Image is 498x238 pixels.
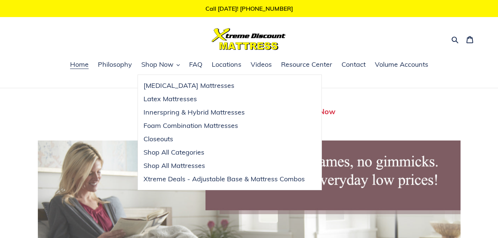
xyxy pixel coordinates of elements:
[138,132,310,146] a: Closeouts
[247,59,276,70] a: Videos
[138,92,310,106] a: Latex Mattresses
[138,172,310,186] a: Xtreme Deals - Adjustable Base & Mattress Combos
[138,59,184,70] button: Shop Now
[281,60,332,69] span: Resource Center
[342,60,366,69] span: Contact
[212,28,286,50] img: Xtreme Discount Mattress
[189,60,202,69] span: FAQ
[138,146,310,159] a: Shop All Categories
[94,59,136,70] a: Philosophy
[144,175,305,184] span: Xtreme Deals - Adjustable Base & Mattress Combos
[98,60,132,69] span: Philosophy
[338,59,369,70] a: Contact
[138,159,310,172] a: Shop All Mattresses
[144,81,234,90] span: [MEDICAL_DATA] Mattresses
[70,60,89,69] span: Home
[141,60,174,69] span: Shop Now
[375,60,428,69] span: Volume Accounts
[138,106,310,119] a: Innerspring & Hybrid Mattresses
[212,60,241,69] span: Locations
[144,95,197,103] span: Latex Mattresses
[277,59,336,70] a: Resource Center
[251,60,272,69] span: Videos
[144,148,204,157] span: Shop All Categories
[66,59,92,70] a: Home
[144,161,205,170] span: Shop All Mattresses
[144,135,173,143] span: Closeouts
[138,79,310,92] a: [MEDICAL_DATA] Mattresses
[144,121,238,130] span: Foam Combination Mattresses
[144,108,245,117] span: Innerspring & Hybrid Mattresses
[371,59,432,70] a: Volume Accounts
[185,59,206,70] a: FAQ
[208,59,245,70] a: Locations
[138,119,310,132] a: Foam Combination Mattresses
